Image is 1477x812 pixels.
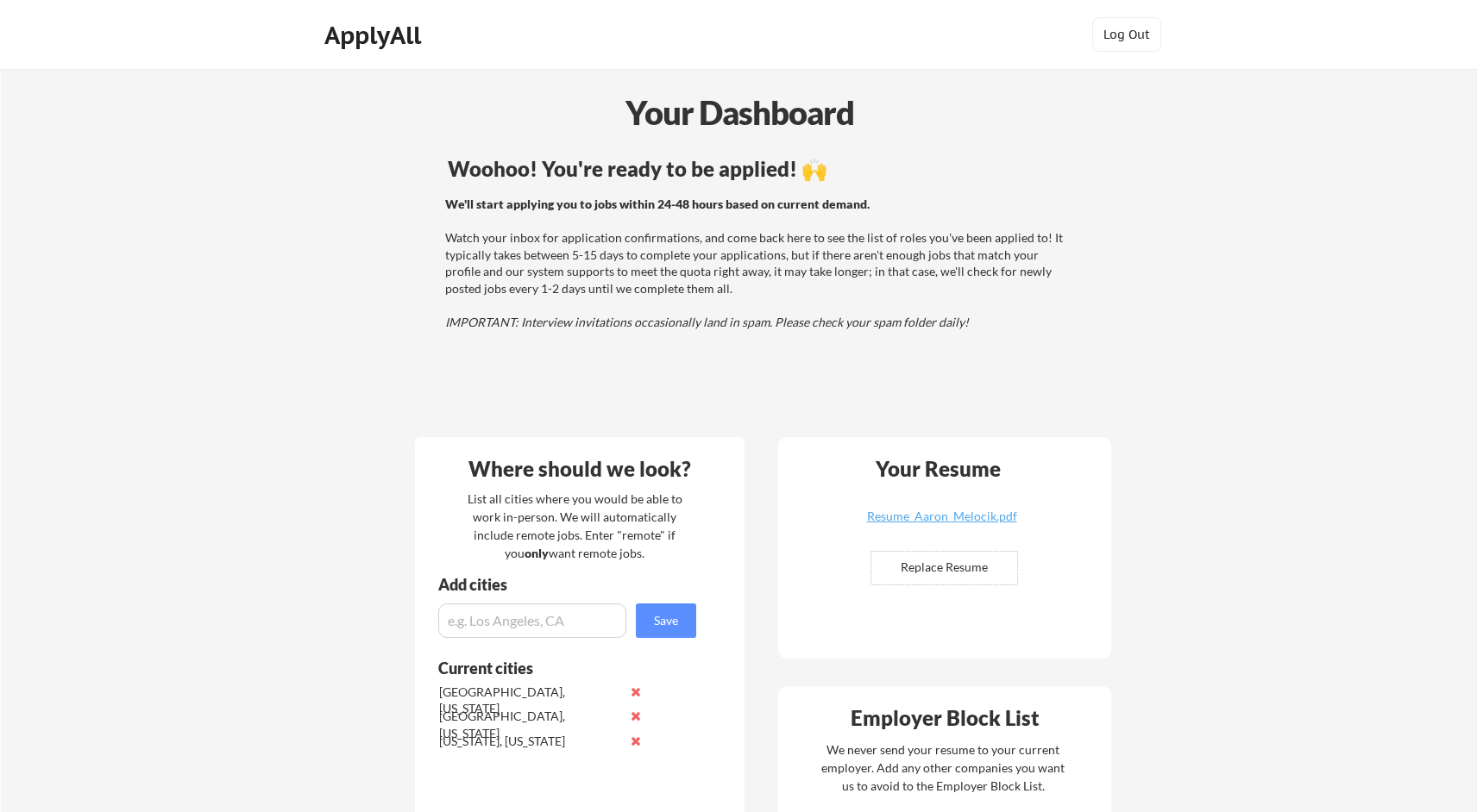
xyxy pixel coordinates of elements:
[445,315,969,329] em: IMPORTANT: Interview invitations occasionally land in spam. Please check your spam folder daily!
[324,21,426,50] div: ApplyAll
[456,490,694,562] div: List all cities where you would be able to work in-person. We will automatically include remote j...
[438,660,677,676] div: Current cities
[445,196,1067,331] div: Watch your inbox for application confirmations, and come back here to see the list of roles you'v...
[439,708,621,741] div: [GEOGRAPHIC_DATA], [US_STATE]
[525,546,549,560] strong: only
[820,740,1066,795] div: We never send your resume to your current employer. Add any other companies you want us to avoid ...
[839,510,1045,537] a: Resume_Aaron_Melocik.pdf
[439,733,621,750] div: [US_STATE], [US_STATE]
[438,577,701,592] div: Add cities
[438,603,626,638] input: e.g. Los Angeles, CA
[445,197,870,211] strong: We'll start applying you to jobs within 24-48 hours based on current demand.
[2,88,1477,137] div: Your Dashboard
[1092,17,1161,52] button: Log Out
[439,684,621,717] div: [GEOGRAPHIC_DATA], [US_STATE]
[419,459,740,479] div: Where should we look?
[636,603,696,638] button: Save
[448,159,1070,179] div: Woohoo! You're ready to be applied! 🙌
[853,459,1024,479] div: Your Resume
[785,708,1106,728] div: Employer Block List
[839,510,1045,522] div: Resume_Aaron_Melocik.pdf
